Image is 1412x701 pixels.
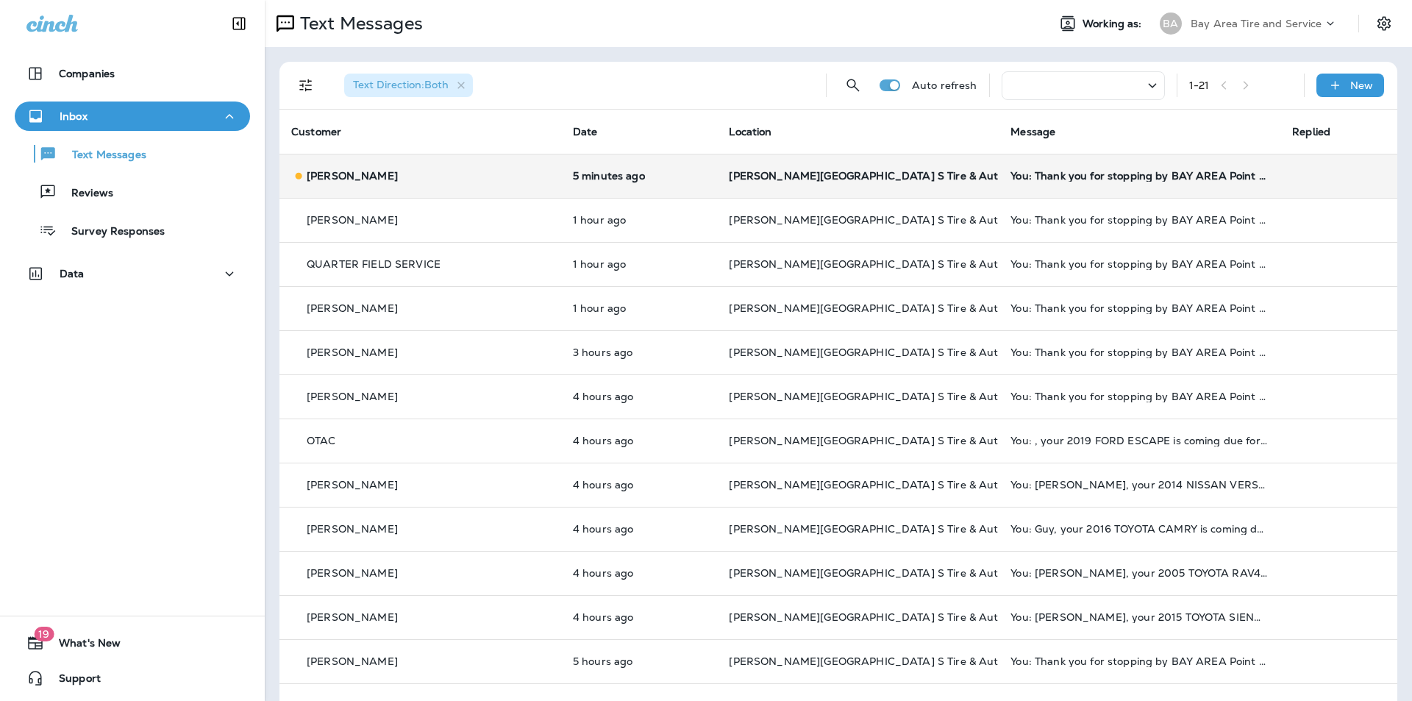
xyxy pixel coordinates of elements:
[729,302,1044,315] span: [PERSON_NAME][GEOGRAPHIC_DATA] S Tire & Auto Service
[307,302,398,314] p: [PERSON_NAME]
[838,71,868,100] button: Search Messages
[294,13,423,35] p: Text Messages
[57,187,113,201] p: Reviews
[291,71,321,100] button: Filters
[15,102,250,131] button: Inbox
[1160,13,1182,35] div: BA
[1010,567,1269,579] div: You: Richard, your 2005 TOYOTA RAV4 is coming due for an oil change. Come into BAY AREA Point S T...
[59,68,115,79] p: Companies
[15,138,250,169] button: Text Messages
[1010,391,1269,402] div: You: Thank you for stopping by BAY AREA Point S Tire & Auto Service! If you're happy with the ser...
[1010,302,1269,314] div: You: Thank you for stopping by BAY AREA Point S Tire & Auto Service! If you're happy with the ser...
[307,435,336,446] p: OTAC
[307,479,398,491] p: [PERSON_NAME]
[15,259,250,288] button: Data
[729,213,1044,227] span: [PERSON_NAME][GEOGRAPHIC_DATA] S Tire & Auto Service
[729,566,1044,580] span: [PERSON_NAME][GEOGRAPHIC_DATA] S Tire & Auto Service
[1010,523,1269,535] div: You: Guy, your 2016 TOYOTA CAMRY is coming due for an oil change. Come into BAY AREA Point S Tire...
[729,655,1044,668] span: [PERSON_NAME][GEOGRAPHIC_DATA] S Tire & Auto Service
[15,59,250,88] button: Companies
[729,169,1044,182] span: [PERSON_NAME][GEOGRAPHIC_DATA] S Tire & Auto Service
[307,567,398,579] p: [PERSON_NAME]
[573,655,706,667] p: Sep 16, 2025 09:26 AM
[1010,170,1269,182] div: You: Thank you for stopping by BAY AREA Point S Tire & Auto Service! If you're happy with the ser...
[729,478,1044,491] span: [PERSON_NAME][GEOGRAPHIC_DATA] S Tire & Auto Service
[912,79,977,91] p: Auto refresh
[307,258,441,270] p: QUARTER FIELD SERVICE
[15,215,250,246] button: Survey Responses
[344,74,473,97] div: Text Direction:Both
[573,170,706,182] p: Sep 16, 2025 02:27 PM
[291,125,341,138] span: Customer
[1010,346,1269,358] div: You: Thank you for stopping by BAY AREA Point S Tire & Auto Service! If you're happy with the ser...
[44,637,121,655] span: What's New
[307,655,398,667] p: [PERSON_NAME]
[573,258,706,270] p: Sep 16, 2025 01:26 PM
[1292,125,1330,138] span: Replied
[573,125,598,138] span: Date
[1010,479,1269,491] div: You: Sarah, your 2014 NISSAN VERSA is coming due for an oil change. Come into BAY AREA Point S Ti...
[1371,10,1397,37] button: Settings
[573,346,706,358] p: Sep 16, 2025 11:27 AM
[1189,79,1210,91] div: 1 - 21
[44,672,101,690] span: Support
[60,110,88,122] p: Inbox
[15,177,250,207] button: Reviews
[573,479,706,491] p: Sep 16, 2025 10:07 AM
[729,125,771,138] span: Location
[729,522,1044,535] span: [PERSON_NAME][GEOGRAPHIC_DATA] S Tire & Auto Service
[1010,125,1055,138] span: Message
[307,346,398,358] p: [PERSON_NAME]
[573,391,706,402] p: Sep 16, 2025 10:26 AM
[729,346,1044,359] span: [PERSON_NAME][GEOGRAPHIC_DATA] S Tire & Auto Service
[307,214,398,226] p: [PERSON_NAME]
[307,391,398,402] p: [PERSON_NAME]
[307,611,398,623] p: [PERSON_NAME]
[57,225,165,239] p: Survey Responses
[353,78,449,91] span: Text Direction : Both
[729,257,1044,271] span: [PERSON_NAME][GEOGRAPHIC_DATA] S Tire & Auto Service
[307,523,398,535] p: [PERSON_NAME]
[729,611,1044,624] span: [PERSON_NAME][GEOGRAPHIC_DATA] S Tire & Auto Service
[1010,435,1269,446] div: You: , your 2019 FORD ESCAPE is coming due for an oil change. Come into BAY AREA Point S Tire & A...
[1350,79,1373,91] p: New
[15,628,250,658] button: 19What's New
[573,523,706,535] p: Sep 16, 2025 10:07 AM
[573,302,706,314] p: Sep 16, 2025 01:26 PM
[573,611,706,623] p: Sep 16, 2025 10:07 AM
[1191,18,1322,29] p: Bay Area Tire and Service
[573,214,706,226] p: Sep 16, 2025 01:26 PM
[1083,18,1145,30] span: Working as:
[1010,655,1269,667] div: You: Thank you for stopping by BAY AREA Point S Tire & Auto Service! If you're happy with the ser...
[573,567,706,579] p: Sep 16, 2025 10:07 AM
[34,627,54,641] span: 19
[729,434,1044,447] span: [PERSON_NAME][GEOGRAPHIC_DATA] S Tire & Auto Service
[573,435,706,446] p: Sep 16, 2025 10:07 AM
[15,663,250,693] button: Support
[1010,214,1269,226] div: You: Thank you for stopping by BAY AREA Point S Tire & Auto Service! If you're happy with the ser...
[60,268,85,280] p: Data
[307,170,398,182] p: [PERSON_NAME]
[1010,611,1269,623] div: You: Angela, your 2015 TOYOTA SIENNA is coming due for an oil change. Come into BAY AREA Point S ...
[729,390,1044,403] span: [PERSON_NAME][GEOGRAPHIC_DATA] S Tire & Auto Service
[57,149,146,163] p: Text Messages
[218,9,260,38] button: Collapse Sidebar
[1010,258,1269,270] div: You: Thank you for stopping by BAY AREA Point S Tire & Auto Service! If you're happy with the ser...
